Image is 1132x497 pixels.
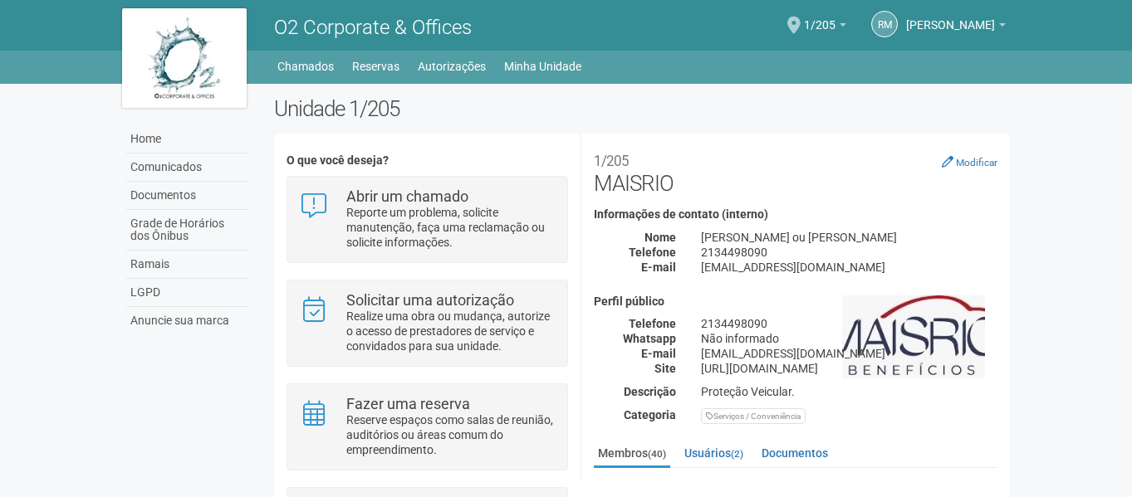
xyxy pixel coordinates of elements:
p: Realize uma obra ou mudança, autorize o acesso de prestadores de serviço e convidados para sua un... [346,309,555,353]
a: Grade de Horários dos Ônibus [126,210,249,251]
h2: Unidade 1/205 [274,96,1011,121]
strong: Site [654,362,676,375]
strong: E-mail [641,261,676,274]
div: Não informado [689,331,1010,346]
strong: Telefone [629,317,676,330]
strong: Categoria [624,408,676,421]
span: Rachel Melo da Rocha [906,2,995,32]
div: [EMAIL_ADDRESS][DOMAIN_NAME] [689,260,1010,275]
img: logo.jpg [122,8,247,108]
strong: Abrir um chamado [346,188,468,205]
strong: Nome [644,231,676,244]
strong: Fazer uma reserva [346,395,470,412]
div: [URL][DOMAIN_NAME] [689,361,1010,376]
strong: E-mail [641,347,676,360]
small: 1/205 [594,153,629,169]
a: RM [871,11,898,37]
strong: Descrição [624,385,676,398]
strong: Telefone [629,246,676,259]
a: Chamados [277,55,334,78]
a: Anuncie sua marca [126,307,249,334]
a: Documentos [757,441,832,465]
a: [PERSON_NAME] [906,21,1006,34]
a: Ramais [126,251,249,279]
strong: Solicitar uma autorização [346,291,514,309]
a: Fazer uma reserva Reserve espaços como salas de reunião, auditórios ou áreas comum do empreendime... [300,397,555,457]
strong: Whatsapp [623,332,676,345]
a: Reservas [352,55,399,78]
strong: Membros [594,481,997,496]
a: Modificar [942,155,997,168]
small: Modificar [956,157,997,168]
img: business.png [842,295,985,378]
div: Proteção Veicular. [689,384,1010,399]
div: 2134498090 [689,316,1010,331]
a: Home [126,125,249,153]
p: Reserve espaços como salas de reunião, auditórios ou áreas comum do empreendimento. [346,412,555,457]
small: (2) [731,448,743,460]
a: Autorizações [418,55,486,78]
div: 2134498090 [689,245,1010,260]
a: Documentos [126,182,249,210]
a: 1/205 [804,21,846,34]
a: Membros(40) [594,441,670,468]
div: [PERSON_NAME] ou [PERSON_NAME] [689,230,1010,245]
small: (40) [648,448,666,460]
a: Comunicados [126,153,249,182]
div: [EMAIL_ADDRESS][DOMAIN_NAME] [689,346,1010,361]
h4: O que você deseja? [287,154,568,167]
h4: Informações de contato (interno) [594,208,997,221]
div: Serviços / Conveniência [701,408,806,424]
span: O2 Corporate & Offices [274,16,472,39]
a: LGPD [126,279,249,307]
a: Usuários(2) [680,441,747,465]
h2: MAISRIO [594,146,997,196]
h4: Perfil público [594,295,997,308]
a: Abrir um chamado Reporte um problema, solicite manutenção, faça uma reclamação ou solicite inform... [300,189,555,250]
a: Minha Unidade [504,55,581,78]
a: Solicitar uma autorização Realize uma obra ou mudança, autorize o acesso de prestadores de serviç... [300,293,555,353]
p: Reporte um problema, solicite manutenção, faça uma reclamação ou solicite informações. [346,205,555,250]
span: 1/205 [804,2,836,32]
